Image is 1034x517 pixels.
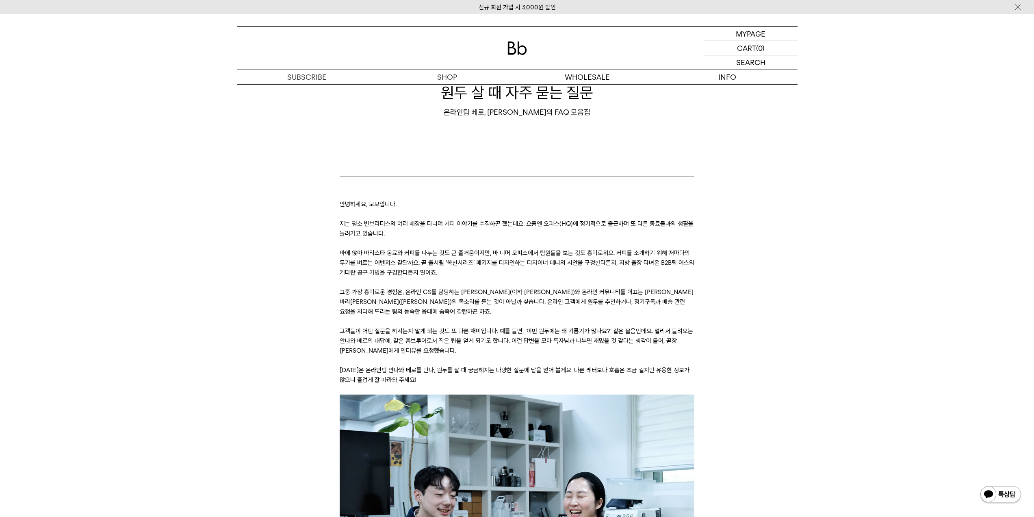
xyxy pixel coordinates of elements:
p: 그중 가장 흥미로운 경험은, 온라인 CS를 담당하는 [PERSON_NAME](이하 [PERSON_NAME])와 온라인 커뮤니티를 이끄는 [PERSON_NAME] 바리[PERS... [340,287,694,316]
p: 안녕하세요, 모모입니다. [340,199,694,209]
img: 로고 [507,41,527,55]
p: INFO [657,70,798,84]
p: 고객들이 어떤 질문을 하시는지 알게 되는 것도 또 다른 재미입니다. 예를 들면, ‘이번 원두에는 왜 기름기가 많나요?’ 같은 물음인데요. 멀리서 들려오는 안나와 베로의 대답에... [340,326,694,356]
p: WHOLESALE [517,70,657,84]
img: 카카오톡 채널 1:1 채팅 버튼 [980,485,1022,505]
p: 바에 앉아 바리스타 동료와 커피를 나누는 것도 큰 즐거움이지만, 바 너머 오피스에서 팀원들을 보는 것도 흥미로워요. 커피를 소개하기 위해 저마다의 무기를 벼르는 어벤져스 같달... [340,248,694,277]
p: SEARCH [736,55,765,70]
p: (0) [756,41,765,55]
a: MYPAGE [704,27,798,41]
p: 저는 평소 빈브라더스의 여러 매장을 다니며 커피 이야기를 수집하곤 했는데요. 요즘엔 오피스(HQ)에 정기적으로 출근하며 또 다른 동료들과의 생활을 늘려가고 있습니다. [340,219,694,238]
p: [DATE]은 온라인팀 안나와 베로를 만나, 원두를 살 때 궁금해지는 다양한 질문에 답을 얻어 볼게요. 다른 레터보다 호흡은 조금 길지만 유용한 정보가 많으니 즐겁게 잘 따라... [340,365,694,385]
a: SHOP [377,70,517,84]
p: MYPAGE [736,27,765,41]
p: CART [737,41,756,55]
div: 온라인팀 베로, [PERSON_NAME]의 FAQ 모음집 [237,107,798,117]
h1: 원두 살 때 자주 묻는 질문 [237,82,798,103]
a: 신규 회원 가입 시 3,000원 할인 [479,4,556,11]
a: CART (0) [704,41,798,55]
a: SUBSCRIBE [237,70,377,84]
